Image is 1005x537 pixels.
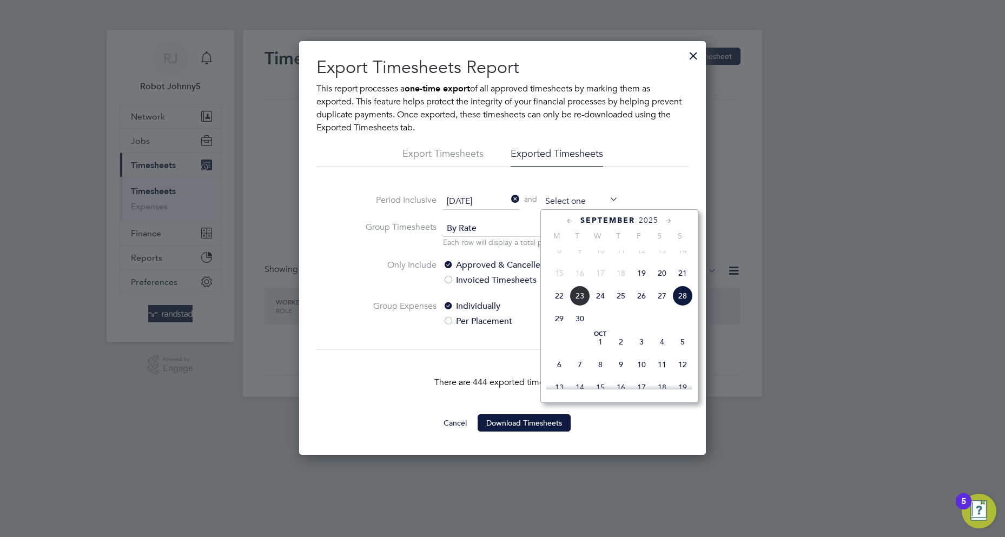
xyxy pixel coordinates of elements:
span: 10 [590,240,611,261]
span: 6 [549,354,570,375]
span: 19 [631,263,652,283]
span: 11 [611,240,631,261]
span: 17 [631,377,652,397]
span: 3 [631,332,652,352]
p: This report processes a of all approved timesheets by marking them as exported. This feature help... [316,82,689,134]
p: There are 444 exported timesheets. [316,376,689,389]
span: 18 [652,377,672,397]
span: By Rate [443,221,550,237]
span: 12 [672,354,693,375]
span: 30 [570,308,590,329]
span: F [629,231,649,241]
label: Only Include [355,258,437,287]
span: 5 [672,332,693,352]
label: Per Placement [443,315,624,328]
button: Open Resource Center, 5 new notifications [962,494,996,528]
span: 20 [652,263,672,283]
h2: Export Timesheets Report [316,56,689,79]
label: Individually [443,300,624,313]
span: 4 [652,332,672,352]
span: 22 [549,286,570,306]
span: 2 [611,332,631,352]
span: 12 [631,240,652,261]
span: and [520,194,541,210]
span: 14 [570,377,590,397]
li: Exported Timesheets [511,147,603,167]
span: September [580,216,635,225]
span: 16 [611,377,631,397]
span: S [670,231,690,241]
label: Group Timesheets [355,221,437,246]
span: 17 [590,263,611,283]
span: 29 [549,308,570,329]
span: 9 [570,240,590,261]
span: 11 [652,354,672,375]
span: 21 [672,263,693,283]
span: 26 [631,286,652,306]
span: T [608,231,629,241]
b: one-time export [405,83,470,94]
span: 10 [631,354,652,375]
p: Each row will display a total per rate per worker [443,237,605,248]
span: 25 [611,286,631,306]
input: Select one [443,194,520,210]
span: 8 [549,240,570,261]
span: 19 [672,377,693,397]
span: 7 [570,354,590,375]
span: 27 [652,286,672,306]
span: 24 [590,286,611,306]
span: 13 [549,377,570,397]
span: 2025 [639,216,658,225]
span: 15 [549,263,570,283]
span: M [546,231,567,241]
button: Cancel [435,414,475,432]
span: 13 [652,240,672,261]
span: 14 [672,240,693,261]
span: 18 [611,263,631,283]
span: 23 [570,286,590,306]
label: Approved & Cancelled Timesheets [443,258,624,271]
label: Invoiced Timesheets [443,274,624,287]
span: 15 [590,377,611,397]
label: Period Inclusive [355,194,437,208]
div: 5 [961,501,966,515]
span: S [649,231,670,241]
span: 8 [590,354,611,375]
label: Group Expenses [355,300,437,328]
span: Oct [590,332,611,337]
span: 28 [672,286,693,306]
span: 9 [611,354,631,375]
input: Select one [541,194,618,210]
button: Download Timesheets [478,414,571,432]
span: W [587,231,608,241]
span: 1 [590,332,611,352]
span: 16 [570,263,590,283]
span: T [567,231,587,241]
li: Export Timesheets [402,147,484,167]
